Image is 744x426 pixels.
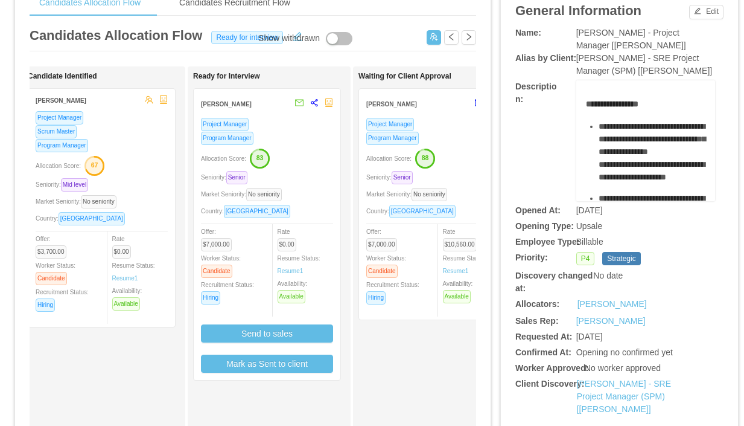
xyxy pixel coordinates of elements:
span: Country: [36,215,130,222]
span: share-alt [310,98,319,107]
span: Available [443,290,471,303]
button: icon: usergroup-add [427,30,441,45]
button: 67 [81,155,105,175]
span: team [145,95,153,104]
span: Senior [226,171,247,184]
button: Send to sales [201,324,333,343]
div: Show withdrawn [258,32,320,45]
span: Allocation Score: [201,155,246,162]
span: Hiring [201,291,220,305]
a: Resume1 [443,266,469,276]
span: Project Manager [366,118,414,131]
span: Scrum Master [36,125,77,138]
b: Client Discovery: [515,379,584,389]
span: Ready for interview [211,31,283,44]
span: Candidate [366,265,398,278]
div: rdw-editor [586,98,706,219]
span: Resume Status: [443,255,486,274]
text: 67 [91,161,98,169]
a: [PERSON_NAME] [576,316,646,326]
span: Offer: [366,228,402,248]
span: Country: [201,208,295,215]
button: icon: right [462,30,476,45]
span: Availability: [112,288,145,307]
strong: [PERSON_NAME] [36,97,86,104]
span: Allocation Score: [366,155,412,162]
h1: Candidate Identified [28,72,197,81]
span: Worker Status: [366,255,406,274]
span: Project Manager [201,118,249,131]
span: Program Manager [366,132,419,145]
span: $0.00 [278,238,296,251]
span: Strategic [602,252,640,265]
button: icon: editEdit [689,5,723,19]
span: Candidate [201,265,232,278]
span: Program Manager [36,139,88,152]
span: [PERSON_NAME] - Project Manager [[PERSON_NAME]] [576,28,686,50]
a: [PERSON_NAME] [577,298,647,311]
span: Recruitment Status: [366,282,419,301]
button: mail [288,94,304,113]
b: Description: [515,82,556,104]
button: Mark as Sent to client [201,355,333,373]
span: Country: [366,208,460,215]
span: robot [159,95,168,104]
strong: [PERSON_NAME] [366,101,417,108]
text: 83 [256,154,264,161]
span: Rate [278,228,301,248]
span: Worker Status: [36,262,75,282]
span: $3,700.00 [36,245,66,259]
h1: Ready for Interview [193,72,362,81]
b: Worker Approved: [515,363,588,373]
span: [DATE] [576,332,603,341]
span: [GEOGRAPHIC_DATA] [224,205,290,218]
span: Hiring [366,291,386,305]
span: Seniority: [36,181,93,188]
span: Resume Status: [112,262,155,282]
span: Rate [443,228,482,248]
article: General Information [515,1,641,21]
article: Candidates Allocation Flow [30,25,202,45]
span: $7,000.00 [366,238,397,251]
span: Market Seniority: [201,191,287,198]
span: Available [112,297,140,311]
span: Opening no confirmed yet [576,347,673,357]
button: icon: left [444,30,459,45]
b: Employee Type: [515,237,579,247]
span: Available [278,290,305,303]
span: Worker Status: [201,255,241,274]
span: Availability: [443,280,475,300]
a: Resume1 [112,274,138,283]
button: mail [468,94,484,113]
span: [GEOGRAPHIC_DATA] [59,212,125,225]
span: $7,000.00 [201,238,232,251]
b: Requested At: [515,332,572,341]
span: Candidate [36,272,67,285]
strong: [PERSON_NAME] [201,101,252,108]
b: Alias by Client: [515,53,576,63]
button: 83 [246,148,270,167]
a: Resume1 [278,266,304,276]
span: Mid level [61,178,88,192]
span: $0.00 [112,245,131,259]
b: Allocators: [515,299,559,309]
b: Discovery changed at: [515,271,593,293]
span: Seniority: [366,174,418,181]
span: Market Seniority: [366,191,452,198]
b: Priority: [515,253,548,262]
a: [PERSON_NAME] - SRE Project Manager (SPM) [[PERSON_NAME]] [577,379,671,414]
button: icon: edit [288,29,307,41]
span: Seniority: [201,174,252,181]
span: Recruitment Status: [36,289,89,308]
span: Rate [112,236,136,255]
b: Opened At: [515,205,561,215]
span: Senior [392,171,413,184]
span: $10,560.00 [443,238,477,251]
button: 88 [412,148,436,167]
span: Offer: [201,228,237,248]
span: No seniority [81,195,116,208]
span: No seniority [246,188,282,201]
span: [GEOGRAPHIC_DATA] [389,205,456,218]
span: Offer: [36,236,71,255]
h1: Waiting for Client Approval [358,72,527,81]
